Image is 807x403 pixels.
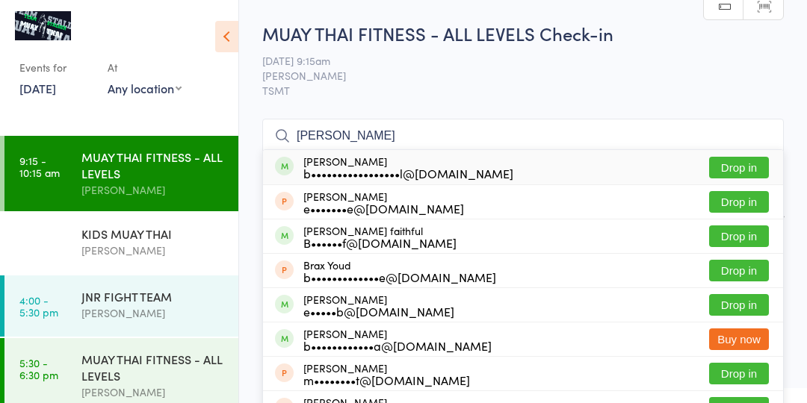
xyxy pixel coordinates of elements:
h2: MUAY THAI FITNESS - ALL LEVELS Check-in [262,21,784,46]
button: Drop in [709,260,769,281]
div: m••••••••t@[DOMAIN_NAME] [303,374,470,386]
input: Search [262,119,784,153]
time: 3:45 - 4:30 pm [19,231,58,255]
div: Any location [108,80,182,96]
div: MUAY THAI FITNESS - ALL LEVELS [81,149,226,181]
div: [PERSON_NAME] [81,384,226,401]
div: [PERSON_NAME] [303,362,470,386]
button: Drop in [709,157,769,178]
button: Drop in [709,191,769,213]
div: b••••••••••••a@[DOMAIN_NAME] [303,340,492,352]
button: Drop in [709,363,769,384]
div: [PERSON_NAME] [303,293,454,317]
div: e•••••••e@[DOMAIN_NAME] [303,202,464,214]
time: 4:00 - 5:30 pm [19,294,58,318]
div: KIDS MUAY THAI [81,225,226,242]
a: 4:00 -5:30 pmJNR FIGHT TEAM[PERSON_NAME] [4,275,238,337]
div: [PERSON_NAME] [81,304,226,322]
span: [DATE] 9:15am [262,53,761,68]
time: 9:15 - 10:15 am [19,154,60,178]
div: b•••••••••••••e@[DOMAIN_NAME] [303,271,496,283]
div: At [108,55,182,80]
button: Drop in [709,294,769,316]
div: [PERSON_NAME] [81,181,226,199]
a: 9:15 -10:15 amMUAY THAI FITNESS - ALL LEVELS[PERSON_NAME] [4,136,238,211]
div: Brax Youd [303,259,496,283]
span: TSMT [262,83,784,98]
div: JNR FIGHT TEAM [81,288,226,304]
time: 5:30 - 6:30 pm [19,357,58,381]
button: Buy now [709,328,769,350]
span: [PERSON_NAME] [262,68,761,83]
a: 3:45 -4:30 pmKIDS MUAY THAI[PERSON_NAME] [4,213,238,274]
div: [PERSON_NAME] [303,328,492,352]
div: [PERSON_NAME] [303,190,464,214]
img: Team Stalder Muay Thai [15,11,71,40]
div: [PERSON_NAME] [81,242,226,259]
button: Drop in [709,225,769,247]
a: [DATE] [19,80,56,96]
div: b•••••••••••••••••l@[DOMAIN_NAME] [303,167,513,179]
div: [PERSON_NAME] [303,155,513,179]
div: MUAY THAI FITNESS - ALL LEVELS [81,351,226,384]
div: [PERSON_NAME] faithful [303,225,457,249]
div: B••••••f@[DOMAIN_NAME] [303,237,457,249]
div: Events for [19,55,93,80]
div: e•••••b@[DOMAIN_NAME] [303,305,454,317]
